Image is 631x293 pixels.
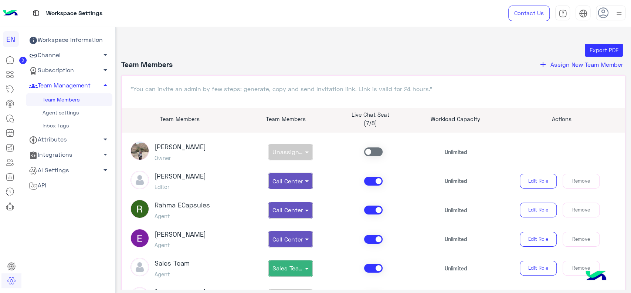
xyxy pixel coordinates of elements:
span: Assign New Team Member [550,61,623,68]
span: arrow_drop_down [101,50,110,59]
button: Export PDF [585,44,623,57]
span: arrow_drop_down [101,135,110,144]
p: Unlimited [445,206,467,214]
p: "You can invite an admin by few steps: generate, copy and send Invitation link. Link is valid for... [130,84,617,93]
h5: Agent [155,271,190,277]
button: Remove [563,203,600,217]
p: Unlimited [445,264,467,272]
button: Edit Role [520,203,557,217]
h3: [PERSON_NAME] [155,230,206,239]
img: Logo [3,6,18,21]
span: Call Center [272,177,303,184]
span: arrow_drop_up [101,81,110,90]
a: AI Settings [26,163,112,178]
span: Export PDF [589,47,618,53]
button: addAssign New Team Member [536,60,625,69]
p: Unlimited [445,177,467,185]
a: Contact Us [508,6,550,21]
button: Edit Role [520,174,557,189]
img: tab [559,9,567,18]
a: Agent settings [26,106,112,119]
p: Workspace Settings [46,9,102,19]
img: picture [130,141,149,160]
img: profile [614,9,624,18]
a: Subscription [26,63,112,78]
a: Team Members [26,93,112,106]
span: arrow_drop_down [101,166,110,174]
div: EN [3,31,19,47]
button: Remove [563,232,600,247]
p: Team Members [249,115,323,123]
img: ACg8ocJxjSbAgF4bIT1QQTV7Co8YgNWjZHjD8pKqoriC8SuzEkt2Dw=s96-c [130,229,149,247]
p: Unlimited [445,148,467,156]
a: tab [555,6,570,21]
button: Remove [563,261,600,276]
img: hulul-logo.png [583,263,609,289]
img: tab [579,9,587,18]
p: Live Chat Seat [333,110,407,119]
p: Workload Capacity [418,115,492,123]
button: Edit Role [520,261,557,276]
img: defaultAdmin.png [130,171,149,189]
h3: Sales Team [155,259,190,267]
button: Remove [563,174,600,189]
span: arrow_drop_down [101,66,110,74]
a: Inbox Tags [26,119,112,132]
h5: Editor [155,183,206,190]
h5: Owner [155,154,206,161]
img: defaultAdmin.png [130,258,149,276]
h3: Rahma ECapsules [155,201,210,209]
span: Call Center [272,236,303,243]
h4: Team Members [121,60,173,69]
a: API [26,178,112,193]
img: ACg8ocJg7QylV2pBUCFyk5lppPBQaKAfVyqvkpPg3oHdDDVFx_v1Cw=s96-c [130,200,149,218]
h3: [PERSON_NAME] [155,172,206,180]
p: Team Members [122,115,238,123]
img: tab [31,9,41,18]
h5: Agent [155,213,210,219]
i: add [539,60,547,69]
a: Team Management [26,78,112,93]
h3: [PERSON_NAME] [155,143,206,151]
a: Integrations [26,147,112,163]
p: Actions [503,115,620,123]
a: Attributes [26,132,112,147]
a: Channel [26,48,112,63]
p: (7/8) [333,119,407,127]
p: Unlimited [445,235,467,243]
span: arrow_drop_down [101,150,110,159]
a: Workspace Information [26,33,112,48]
button: Edit Role [520,232,557,247]
h5: Agent [155,242,206,248]
span: API [29,181,46,190]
